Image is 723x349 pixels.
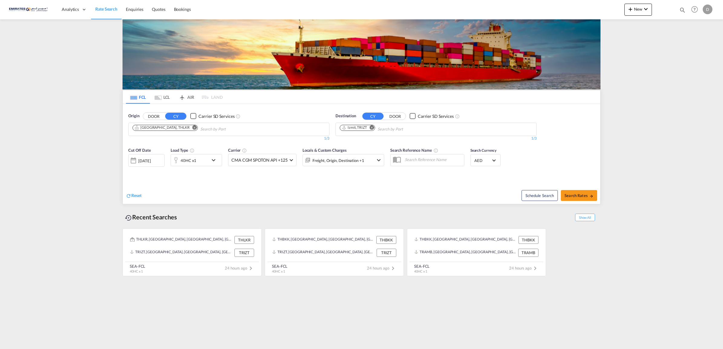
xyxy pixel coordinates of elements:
[234,236,254,244] div: THLKR
[236,114,240,119] md-icon: Unchecked: Search for CY (Container Yard) services for all selected carriers.Checked : Search for...
[174,7,191,12] span: Bookings
[376,236,396,244] div: THBKK
[171,148,195,153] span: Load Type
[131,193,142,198] span: Reset
[624,4,652,16] button: icon-plus 400-fgNewicon-chevron-down
[642,5,649,13] md-icon: icon-chevron-down
[689,4,703,15] div: Help
[410,113,454,119] md-checkbox: Checkbox No Ink
[130,236,233,244] div: THLKR, Lat Krabang, Thailand, South East Asia, Asia Pacific
[125,214,132,221] md-icon: icon-backup-restore
[178,94,186,98] md-icon: icon-airplane
[679,7,686,16] div: icon-magnify
[522,190,558,201] button: Note: By default Schedule search will only considerorigin ports, destination ports and cut off da...
[132,123,260,134] md-chips-wrap: Chips container. Use arrow keys to select chips.
[143,113,164,120] button: DOOR
[123,210,179,224] div: Recent Searches
[128,136,329,141] div: 1/3
[9,3,50,16] img: c67187802a5a11ec94275b5db69a26e6.png
[62,6,79,12] span: Analytics
[272,249,375,257] div: TRIZT, Izmit, Türkiye, South West Asia, Asia Pacific
[335,113,356,119] span: Destination
[152,7,165,12] span: Quotes
[225,266,254,270] span: 24 hours ago
[474,156,497,165] md-select: Select Currency: د.إ AEDUnited Arab Emirates Dirham
[402,155,464,164] input: Search Reference Name
[342,125,367,130] div: Izmit, TRIZT
[242,148,247,153] md-icon: The selected Trucker/Carrierwill be displayed in the rate results If the rates are from another f...
[414,249,517,257] div: TRAMB, Ambarli, Türkiye, South West Asia, Asia Pacific
[130,263,145,269] div: SEA-FCL
[188,125,198,131] button: Remove
[165,113,186,120] button: CY
[390,148,438,153] span: Search Reference Name
[150,90,174,104] md-tab-item: LCL
[128,166,133,174] md-datepicker: Select
[128,148,151,153] span: Cut Off Date
[126,7,143,12] span: Enquiries
[198,113,234,119] div: Carrier SD Services
[474,158,491,163] span: AED
[414,236,517,244] div: THBKK, Bangkok, Thailand, South East Asia, Asia Pacific
[181,156,196,165] div: 40HC x1
[367,266,397,270] span: 24 hours ago
[509,266,539,270] span: 24 hours ago
[247,265,254,272] md-icon: icon-chevron-right
[414,269,427,273] span: 40HC x 1
[589,194,594,198] md-icon: icon-arrow-right
[303,148,347,153] span: Locals & Custom Charges
[384,113,406,120] button: DOOR
[375,157,382,164] md-icon: icon-chevron-down
[128,113,139,119] span: Origin
[231,157,288,163] span: CMA CGM SPOTON API +125
[414,263,430,269] div: SEA-FCL
[128,154,165,167] div: [DATE]
[190,148,195,153] md-icon: icon-information-outline
[123,228,262,276] recent-search-card: THLKR, [GEOGRAPHIC_DATA], [GEOGRAPHIC_DATA], [GEOGRAPHIC_DATA], [GEOGRAPHIC_DATA] THLKRTRIZT, [GE...
[518,249,538,257] div: TRAMB
[519,236,538,244] div: THBKK
[272,263,287,269] div: SEA-FCL
[342,125,368,130] div: Press delete to remove this chip.
[378,124,435,134] input: Chips input.
[123,19,600,89] img: LCL+%26+FCL+BACKGROUND.png
[362,113,384,120] button: CY
[561,190,597,201] button: Search Ratesicon-arrow-right
[174,90,198,104] md-tab-item: AIR
[210,157,220,164] md-icon: icon-chevron-down
[200,124,258,134] input: Chips input.
[272,269,285,273] span: 40HC x 1
[171,154,222,166] div: 40HC x1icon-chevron-down
[377,249,396,257] div: TRIZT
[130,249,233,257] div: TRIZT, Izmit, Türkiye, South West Asia, Asia Pacific
[455,114,460,119] md-icon: Unchecked: Search for CY (Container Yard) services for all selected carriers.Checked : Search for...
[303,154,384,166] div: Freight Origin Destination Factory Stuffingicon-chevron-down
[130,269,143,273] span: 40HC x 1
[234,249,254,257] div: TRIZT
[272,236,375,244] div: THBKK, Bangkok, Thailand, South East Asia, Asia Pacific
[407,228,546,276] recent-search-card: THBKK, [GEOGRAPHIC_DATA], [GEOGRAPHIC_DATA], [GEOGRAPHIC_DATA], [GEOGRAPHIC_DATA] THBKKTRAMB, [GE...
[532,265,539,272] md-icon: icon-chevron-right
[123,104,600,204] div: OriginDOOR CY Checkbox No InkUnchecked: Search for CY (Container Yard) services for all selected ...
[703,5,712,14] div: D
[627,5,634,13] md-icon: icon-plus 400-fg
[135,125,191,130] div: Press delete to remove this chip.
[433,148,438,153] md-icon: Your search will be saved by the below given name
[138,158,151,163] div: [DATE]
[190,113,234,119] md-checkbox: Checkbox No Ink
[126,90,150,104] md-tab-item: FCL
[126,192,142,199] div: icon-refreshReset
[679,7,686,13] md-icon: icon-magnify
[339,123,437,134] md-chips-wrap: Chips container. Use arrow keys to select chips.
[627,7,649,11] span: New
[418,113,454,119] div: Carrier SD Services
[389,265,397,272] md-icon: icon-chevron-right
[564,193,594,198] span: Search Rates
[95,6,117,11] span: Rate Search
[366,125,375,131] button: Remove
[470,148,497,153] span: Search Currency
[126,193,131,199] md-icon: icon-refresh
[689,4,700,15] span: Help
[126,90,223,104] md-pagination-wrapper: Use the left and right arrow keys to navigate between tabs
